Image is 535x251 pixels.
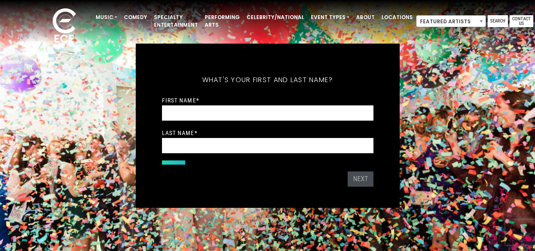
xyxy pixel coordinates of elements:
span: Featured Artists [416,15,486,27]
a: Search [488,15,508,27]
a: Specialty Entertainment [151,10,201,32]
a: Performing Arts [201,10,243,32]
a: Celebrity/National [243,10,307,25]
a: Contact Us [510,15,533,27]
a: Locations [378,10,416,25]
span: Featured Artists [417,16,486,28]
a: Music [92,10,121,25]
a: About [353,10,378,25]
label: First Name [162,97,199,104]
a: Comedy [121,10,151,25]
h5: What's your first and last name? [162,65,373,95]
a: Event Types [307,10,353,25]
label: Last Name [162,129,198,137]
img: ece_new_logo_whitev2-1.png [43,6,85,47]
